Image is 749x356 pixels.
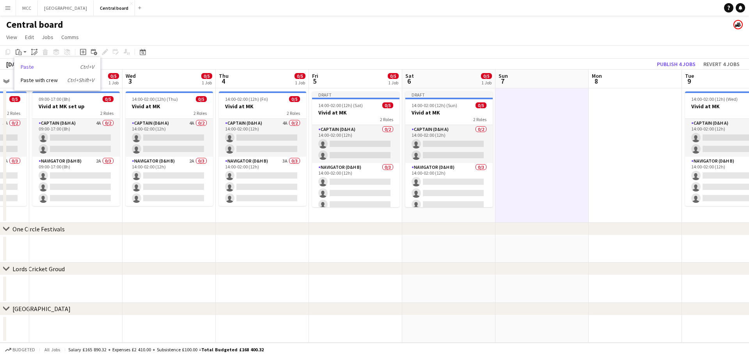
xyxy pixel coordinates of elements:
[61,34,79,41] span: Comms
[201,73,212,79] span: 0/5
[405,109,493,116] h3: Vivid at MK
[405,91,493,98] div: Draft
[312,125,399,163] app-card-role: Captain (D&H A)0/214:00-02:00 (12h)
[219,157,306,206] app-card-role: Navigator (D&H B)3A0/314:00-02:00 (12h)
[12,347,35,352] span: Budgeted
[94,0,135,16] button: Central board
[287,110,300,116] span: 2 Roles
[39,96,70,102] span: 09:00-17:00 (8h)
[685,72,694,79] span: Tue
[219,91,306,206] app-job-card: 14:00-02:00 (12h) (Fri)0/5Vivid at MK2 RolesCaptain (D&H A)4A0/214:00-02:00 (12h) Navigator (D&H ...
[312,109,399,116] h3: Vivid at MK
[691,96,738,102] span: 14:00-02:00 (12h) (Wed)
[218,77,229,86] span: 4
[497,77,508,86] span: 7
[108,80,119,86] div: 1 Job
[481,80,492,86] div: 1 Job
[405,125,493,163] app-card-role: Captain (D&H A)0/214:00-02:00 (12h)
[108,73,119,79] span: 0/5
[312,91,399,207] app-job-card: Draft14:00-02:00 (12h) (Sat)0/5Vivid at MK2 RolesCaptain (D&H A)0/214:00-02:00 (12h) Navigator (D...
[476,102,486,108] span: 0/5
[196,96,207,102] span: 0/5
[22,32,37,42] a: Edit
[201,347,264,352] span: Total Budgeted £168 400.32
[473,116,486,122] span: 2 Roles
[32,103,120,110] h3: Vivid at MK set up
[103,96,114,102] span: 0/5
[126,103,213,110] h3: Vivid at MK
[7,110,20,116] span: 2 Roles
[38,0,94,16] button: [GEOGRAPHIC_DATA]
[3,32,20,42] a: View
[39,32,57,42] a: Jobs
[6,60,24,68] div: [DATE]
[12,305,71,313] div: [GEOGRAPHIC_DATA]
[312,72,318,79] span: Fri
[295,80,305,86] div: 1 Job
[12,225,65,233] div: One Circle Festivals
[126,91,213,206] app-job-card: 14:00-02:00 (12h) (Thu)0/5Vivid at MK2 RolesCaptain (D&H A)4A0/214:00-02:00 (12h) Navigator (D&H ...
[21,77,94,84] a: Paste with crew
[32,157,120,206] app-card-role: Navigator (D&H B)2A0/309:00-17:00 (8h)
[32,119,120,157] app-card-role: Captain (D&H A)4A0/209:00-17:00 (8h)
[32,91,120,206] app-job-card: 09:00-17:00 (8h)0/5Vivid at MK set up2 RolesCaptain (D&H A)4A0/209:00-17:00 (8h) Navigator (D&H B...
[124,77,136,86] span: 3
[388,73,399,79] span: 0/5
[80,63,94,70] i: Ctrl+V
[4,345,36,354] button: Budgeted
[58,32,82,42] a: Comms
[21,63,94,70] a: Paste
[67,77,94,84] i: Ctrl+Shift+V
[12,265,65,273] div: Lords Cricket Groud
[16,0,38,16] button: MCC
[404,77,414,86] span: 6
[499,72,508,79] span: Sun
[42,34,53,41] span: Jobs
[126,157,213,206] app-card-role: Navigator (D&H B)2A0/314:00-02:00 (12h)
[225,96,268,102] span: 14:00-02:00 (12h) (Fri)
[219,72,229,79] span: Thu
[132,96,178,102] span: 14:00-02:00 (12h) (Thu)
[295,73,305,79] span: 0/5
[100,110,114,116] span: 2 Roles
[126,72,136,79] span: Wed
[684,77,694,86] span: 9
[312,91,399,98] div: Draft
[388,80,398,86] div: 1 Job
[311,77,318,86] span: 5
[25,34,34,41] span: Edit
[405,163,493,212] app-card-role: Navigator (D&H B)0/314:00-02:00 (12h)
[193,110,207,116] span: 2 Roles
[202,80,212,86] div: 1 Job
[68,347,264,352] div: Salary £165 890.32 + Expenses £2 410.00 + Subsistence £100.00 =
[126,119,213,157] app-card-role: Captain (D&H A)4A0/214:00-02:00 (12h)
[219,103,306,110] h3: Vivid at MK
[654,59,699,69] button: Publish 4 jobs
[312,163,399,212] app-card-role: Navigator (D&H B)0/314:00-02:00 (12h)
[700,59,743,69] button: Revert 4 jobs
[380,116,393,122] span: 2 Roles
[592,72,602,79] span: Mon
[318,102,363,108] span: 14:00-02:00 (12h) (Sat)
[219,119,306,157] app-card-role: Captain (D&H A)4A0/214:00-02:00 (12h)
[412,102,457,108] span: 14:00-02:00 (12h) (Sun)
[6,34,17,41] span: View
[481,73,492,79] span: 0/5
[289,96,300,102] span: 0/5
[382,102,393,108] span: 0/5
[405,72,414,79] span: Sat
[405,91,493,207] app-job-card: Draft14:00-02:00 (12h) (Sun)0/5Vivid at MK2 RolesCaptain (D&H A)0/214:00-02:00 (12h) Navigator (D...
[43,347,62,352] span: All jobs
[591,77,602,86] span: 8
[6,19,63,30] h1: Central board
[733,20,743,29] app-user-avatar: Henrietta Hovanyecz
[9,96,20,102] span: 0/5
